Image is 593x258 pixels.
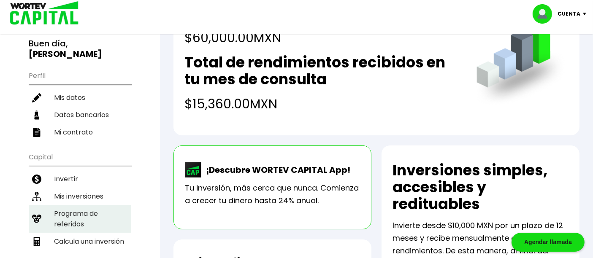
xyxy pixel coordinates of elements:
img: editar-icon.952d3147.svg [32,93,41,102]
img: invertir-icon.b3b967d7.svg [32,175,41,184]
a: Mi contrato [29,124,131,141]
img: recomiendanos-icon.9b8e9327.svg [32,214,41,223]
h2: Inversiones simples, accesibles y redituables [393,162,569,212]
ul: Perfil [29,66,131,141]
a: Programa de referidos [29,205,131,233]
img: datos-icon.10cf9172.svg [32,110,41,120]
p: Cuenta [558,8,581,20]
p: Tu inversión, más cerca que nunca. Comienza a crecer tu dinero hasta 24% anual. [185,182,360,207]
p: ¡Descubre WORTEV CAPITAL App! [202,164,350,176]
a: Invertir [29,170,131,188]
img: wortev-capital-app-icon [185,162,202,177]
b: [PERSON_NAME] [29,48,102,60]
h3: Buen día, [29,38,131,59]
h4: $15,360.00 MXN [184,94,459,113]
a: Mis datos [29,89,131,106]
img: contrato-icon.f2db500c.svg [32,128,41,137]
a: Datos bancarios [29,106,131,124]
img: profile-image [533,4,558,24]
a: Calcula una inversión [29,233,131,250]
img: inversiones-icon.6695dc30.svg [32,192,41,201]
img: calculadora-icon.17d418c4.svg [32,237,41,246]
a: Mis inversiones [29,188,131,205]
img: icon-down [581,13,592,15]
div: Agendar llamada [512,233,585,252]
h4: $60,000.00 MXN [184,28,396,47]
img: grafica.516fef24.png [473,11,569,107]
h2: Total de rendimientos recibidos en tu mes de consulta [184,54,459,88]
